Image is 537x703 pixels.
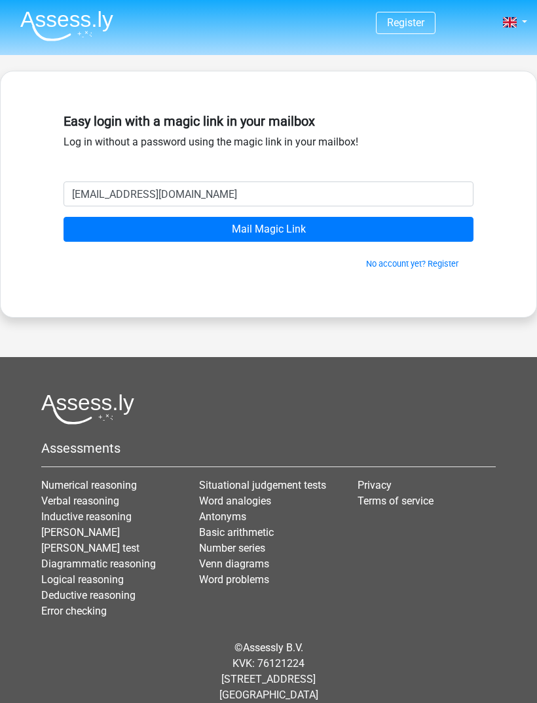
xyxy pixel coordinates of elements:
a: Register [387,16,424,29]
a: Number series [199,542,265,554]
input: Email [64,181,473,206]
a: Verbal reasoning [41,495,119,507]
img: Assessly logo [41,394,134,425]
a: Basic arithmetic [199,526,274,539]
a: Situational judgement tests [199,479,326,491]
h5: Assessments [41,440,496,456]
img: Assessly [20,10,113,41]
input: Mail Magic Link [64,217,473,242]
a: Antonyms [199,510,246,523]
a: Error checking [41,605,107,617]
div: Log in without a password using the magic link in your mailbox! [64,108,473,181]
a: [PERSON_NAME] [PERSON_NAME] test [41,526,139,554]
a: Logical reasoning [41,573,124,586]
a: Word analogies [199,495,271,507]
a: Privacy [358,479,392,491]
a: Diagrammatic reasoning [41,558,156,570]
a: Deductive reasoning [41,589,136,601]
a: No account yet? Register [366,259,458,269]
a: Terms of service [358,495,434,507]
a: Word problems [199,573,269,586]
a: Assessly B.V. [243,641,303,654]
a: Inductive reasoning [41,510,132,523]
a: Venn diagrams [199,558,269,570]
a: Numerical reasoning [41,479,137,491]
h5: Easy login with a magic link in your mailbox [64,113,473,129]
